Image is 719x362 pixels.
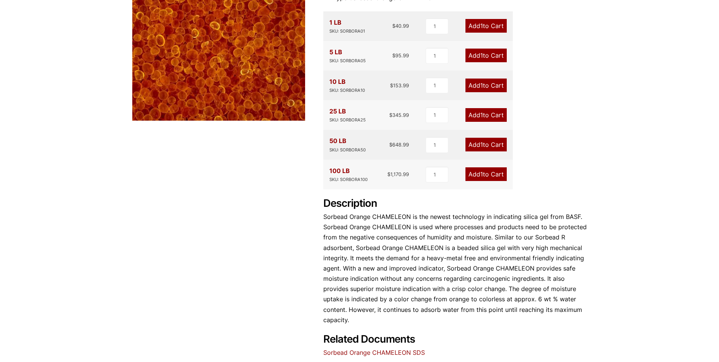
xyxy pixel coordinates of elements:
span: 1 [480,82,483,89]
div: 10 LB [329,77,365,94]
span: 1 [480,111,483,119]
a: Add1to Cart [465,19,507,33]
bdi: 40.99 [392,23,409,29]
div: SKU: SORBORA10 [329,87,365,94]
div: SKU: SORBORA25 [329,116,366,124]
bdi: 1,170.99 [387,171,409,177]
p: Sorbead Orange CHAMELEON is the newest technology in indicating silica gel from BASF. Sorbead Ora... [323,212,587,325]
span: $ [390,82,393,88]
a: Add1to Cart [465,167,507,181]
span: $ [389,112,392,118]
div: 25 LB [329,106,366,124]
a: Sorbead Orange CHAMELEON SDS [323,349,425,356]
div: 5 LB [329,47,366,65]
h2: Description [323,197,587,210]
bdi: 95.99 [392,52,409,58]
bdi: 153.99 [390,82,409,88]
span: 1 [480,52,483,59]
span: 1 [480,22,483,30]
a: Add1to Cart [465,138,507,151]
a: Add1to Cart [465,79,507,92]
span: 1 [480,141,483,148]
div: 1 LB [329,17,365,35]
span: $ [389,142,392,148]
bdi: 648.99 [389,142,409,148]
span: 1 [480,170,483,178]
div: 100 LB [329,166,368,183]
a: Add1to Cart [465,49,507,62]
div: SKU: SORBORA01 [329,28,365,35]
div: SKU: SORBORA05 [329,57,366,65]
bdi: 345.99 [389,112,409,118]
div: SKU: SORBORA50 [329,146,366,154]
div: SKU: SORBORA100 [329,176,368,183]
span: $ [392,23,395,29]
a: Add1to Cart [465,108,507,122]
span: $ [387,171,390,177]
span: $ [392,52,395,58]
div: 50 LB [329,136,366,153]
